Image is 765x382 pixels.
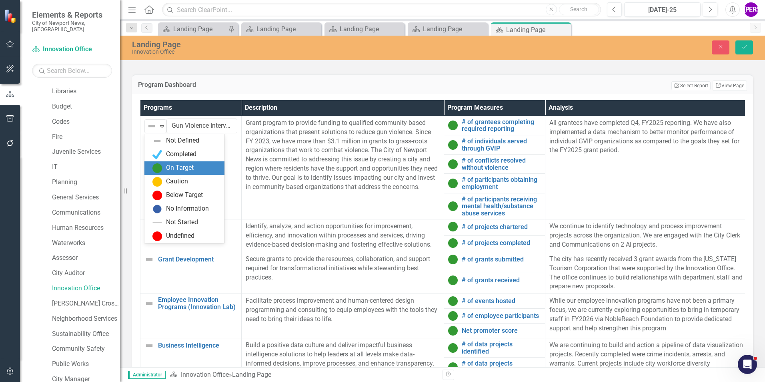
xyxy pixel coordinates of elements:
[549,341,743,377] p: We are continuing to build and action a pipeline of data visualization projects. Recently complet...
[462,157,541,171] a: # of conflicts resolved without violence
[52,102,120,111] a: Budget
[152,231,162,241] img: Undefined
[152,150,162,159] img: Completed
[549,296,743,333] p: While our employee innovation programs have not been a primary focus, we are currently exploring ...
[52,299,120,308] a: [PERSON_NAME] Crossing
[448,201,458,211] img: On Target
[132,49,480,55] div: Innovation Office
[52,239,120,248] a: Waterworks
[462,341,541,355] a: # of data projects identified
[246,255,440,282] p: Secure grants to provide the resources, collaboration, and support required for transformational ...
[32,20,112,33] small: City of Newport News, [GEOGRAPHIC_DATA]
[448,140,458,150] img: On Target
[52,163,120,172] a: IT
[158,342,237,349] a: Business Intelligence
[160,24,226,34] a: Landing Page
[627,5,698,15] div: [DATE]-25
[448,222,458,231] img: On Target
[158,256,237,263] a: Grant Development
[166,177,188,186] div: Caution
[152,136,162,146] img: Not Defined
[570,6,587,12] span: Search
[738,355,757,374] iframe: Intercom live chat
[448,343,458,353] img: On Target
[624,2,701,17] button: [DATE]-25
[166,150,196,159] div: Completed
[744,2,758,17] div: [PERSON_NAME]
[448,159,458,169] img: On Target
[506,25,569,35] div: Landing Page
[166,218,198,227] div: Not Started
[152,204,162,214] img: No Information
[448,326,458,336] img: On Target
[144,299,154,308] img: Not Defined
[448,255,458,264] img: On Target
[52,117,120,127] a: Codes
[166,204,209,213] div: No Information
[326,24,403,34] a: Landing Page
[52,223,120,233] a: Human Resources
[713,80,747,91] a: View Page
[52,344,120,354] a: Community Safety
[52,208,120,217] a: Communications
[4,8,18,23] img: ClearPoint Strategy
[423,24,486,34] div: Landing Page
[462,360,541,374] a: # of data projects chartered
[144,255,154,264] img: Not Defined
[166,136,199,145] div: Not Defined
[52,147,120,157] a: Juvenile Services
[158,296,237,310] a: Employee Innovation Programs (Innovation Lab)
[52,360,120,369] a: Public Works
[448,179,458,188] img: On Target
[138,81,403,88] h3: Program Dashboard
[166,163,194,173] div: On Target
[32,10,112,20] span: Elements & Reports
[246,341,440,368] p: Build a positive data culture and deliver impactful business intelligence solutions to help leade...
[246,296,440,324] p: Facilitate process improvement and human-centered design programming and consulting to equip empl...
[462,256,541,263] a: # of grants submitted
[559,4,599,15] button: Search
[549,255,743,291] p: The city has recently received 3 grant awards from the [US_STATE] Tourism Corporation that were s...
[52,253,120,263] a: Assessor
[448,311,458,321] img: On Target
[448,121,458,130] img: On Target
[170,370,437,380] div: »
[246,222,440,249] p: Identify, analyze, and action opportunities for improvement, efficiency, and innovation within pr...
[166,231,194,241] div: Undefined
[52,330,120,339] a: Sustainability Office
[462,327,541,334] a: Net promoter score
[52,87,120,96] a: Libraries
[243,24,319,34] a: Landing Page
[152,163,162,173] img: On Target
[462,138,541,152] a: # of individuals served through GVIP
[256,24,319,34] div: Landing Page
[448,296,458,306] img: On Target
[181,371,229,378] a: Innovation Office
[32,64,112,78] input: Search Below...
[462,239,541,247] a: # of projects completed
[52,193,120,202] a: General Services
[52,133,120,142] a: Fire
[162,3,601,17] input: Search ClearPoint...
[132,40,480,49] div: Landing Page
[549,222,743,249] p: We continue to identify technology and process improvement projects across the organization. We a...
[144,341,154,350] img: Not Defined
[32,45,112,54] a: Innovation Office
[232,371,271,378] div: Landing Page
[671,81,710,90] button: Select Report
[448,362,458,372] img: On Target
[52,284,120,293] a: Innovation Office
[173,24,226,34] div: Landing Page
[52,178,120,187] a: Planning
[166,191,203,200] div: Below Target
[549,119,743,155] p: All grantees have completed Q4, FY2025 reporting. We have also implemented a data mechanism to be...
[462,223,541,231] a: # of projects chartered
[462,298,541,305] a: # of events hosted
[410,24,486,34] a: Landing Page
[246,119,440,192] p: Grant program to provide funding to qualified community-based organizations that present solution...
[448,275,458,285] img: On Target
[152,191,162,200] img: Below Target
[152,218,162,227] img: Not Started
[462,176,541,190] a: # of participants obtaining employment
[147,121,156,131] img: Not Defined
